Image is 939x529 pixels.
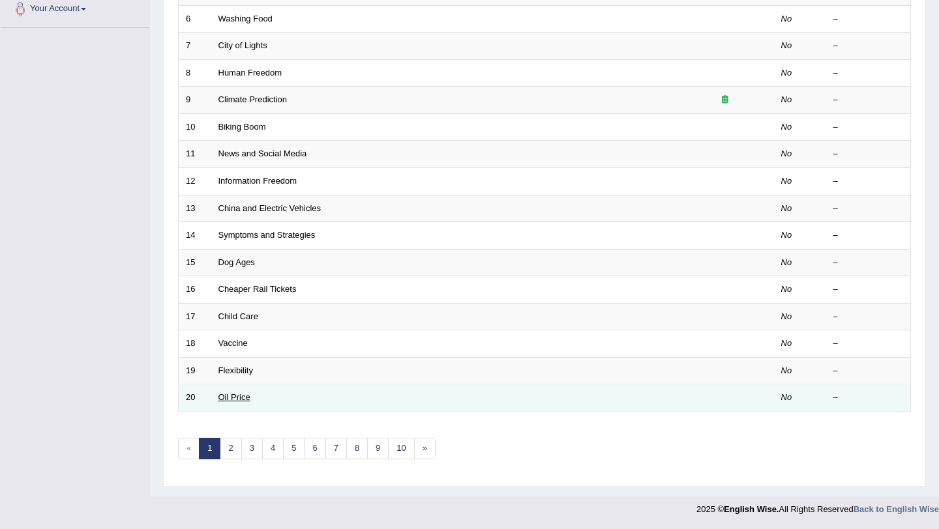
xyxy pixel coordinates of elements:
a: Dog Ages [218,257,255,267]
em: No [781,203,792,213]
div: – [833,392,904,404]
em: No [781,284,792,294]
td: 15 [179,249,211,276]
em: No [781,338,792,348]
td: 9 [179,87,211,114]
div: – [833,121,904,134]
td: 14 [179,222,211,250]
a: News and Social Media [218,149,307,158]
a: Symptoms and Strategies [218,230,316,240]
a: » [414,438,436,459]
em: No [781,365,792,375]
td: 13 [179,195,211,222]
a: 4 [262,438,284,459]
em: No [781,68,792,78]
td: 7 [179,33,211,60]
td: 19 [179,357,211,384]
em: No [781,176,792,186]
div: – [833,40,904,52]
a: 1 [199,438,220,459]
a: 3 [241,438,263,459]
div: – [833,203,904,215]
div: – [833,311,904,323]
div: – [833,94,904,106]
a: Back to English Wise [854,504,939,514]
a: 5 [283,438,305,459]
div: – [833,67,904,79]
td: 20 [179,384,211,412]
td: 6 [179,5,211,33]
div: 2025 © All Rights Reserved [696,496,939,515]
a: Biking Boom [218,122,266,132]
em: No [781,311,792,321]
em: No [781,392,792,402]
a: 8 [346,438,368,459]
a: Flexibility [218,365,253,375]
a: Cheaper Rail Tickets [218,284,297,294]
div: Exam occurring question [683,94,767,106]
em: No [781,230,792,240]
strong: English Wise. [724,504,779,514]
a: China and Electric Vehicles [218,203,321,213]
td: 18 [179,330,211,358]
a: City of Lights [218,40,267,50]
td: 12 [179,167,211,195]
em: No [781,14,792,23]
a: 2 [220,438,241,459]
a: 10 [388,438,414,459]
div: – [833,283,904,296]
div: – [833,337,904,350]
a: 9 [367,438,389,459]
a: 6 [304,438,325,459]
em: No [781,257,792,267]
div: – [833,257,904,269]
a: Human Freedom [218,68,282,78]
a: Washing Food [218,14,273,23]
a: 7 [325,438,347,459]
div: – [833,365,904,377]
div: – [833,175,904,188]
div: – [833,148,904,160]
td: 10 [179,113,211,141]
em: No [781,94,792,104]
span: « [178,438,200,459]
div: – [833,13,904,25]
a: Oil Price [218,392,250,402]
em: No [781,40,792,50]
a: Information Freedom [218,176,297,186]
a: Vaccine [218,338,248,348]
td: 8 [179,59,211,87]
div: – [833,229,904,242]
em: No [781,149,792,158]
a: Climate Prediction [218,94,288,104]
td: 17 [179,303,211,330]
td: 16 [179,276,211,304]
a: Child Care [218,311,258,321]
em: No [781,122,792,132]
td: 11 [179,141,211,168]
